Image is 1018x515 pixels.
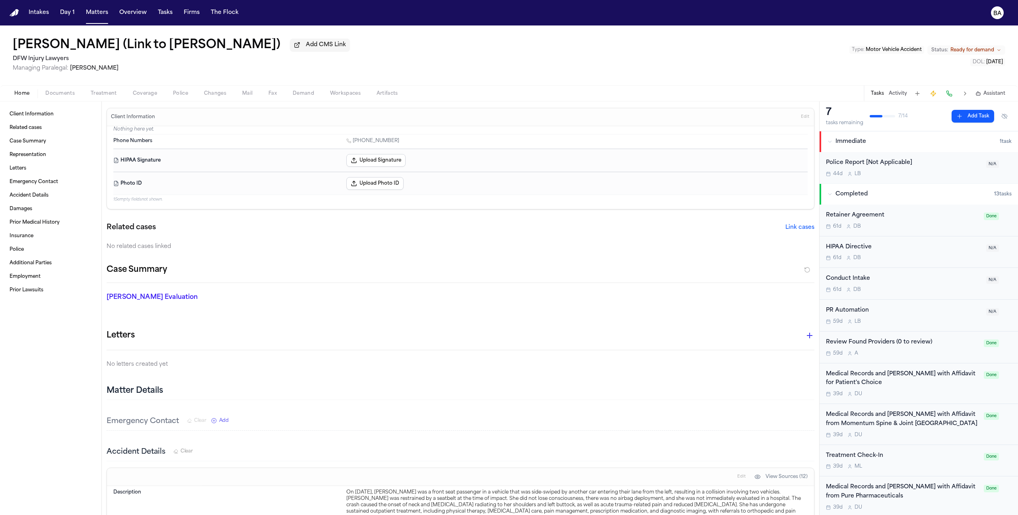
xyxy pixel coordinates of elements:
span: Status: [931,47,948,53]
span: N/A [986,276,999,284]
span: D B [853,287,861,293]
a: Related cases [6,121,95,134]
span: N/A [986,244,999,252]
span: Done [984,339,999,347]
div: Conduct Intake [826,274,981,283]
p: No letters created yet [107,360,814,369]
span: 44d [833,171,843,177]
a: Overview [116,6,150,20]
button: Clear Accident Details [173,448,193,455]
div: Review Found Providers (0 to review) [826,338,979,347]
div: Treatment Check-In [826,451,979,460]
button: Completed13tasks [820,184,1018,205]
a: Firms [181,6,203,20]
div: Retainer Agreement [826,211,979,220]
button: Add Task [912,88,923,99]
span: 7 / 14 [898,113,908,119]
button: Matters [83,6,111,20]
button: Hide completed tasks (⌘⇧H) [997,110,1012,123]
a: Employment [6,270,95,283]
span: Add CMS Link [306,41,346,49]
h1: Letters [107,329,135,342]
span: DOL : [973,60,985,64]
div: Open task: Conduct Intake [820,268,1018,300]
span: Documents [45,90,75,97]
button: Edit matter name [13,38,280,53]
a: Representation [6,148,95,161]
span: Motor Vehicle Accident [866,47,922,52]
a: Insurance [6,230,95,242]
img: Finch Logo [10,9,19,17]
span: Done [984,412,999,420]
span: Done [984,213,999,220]
button: Day 1 [57,6,78,20]
p: Nothing here yet. [113,126,808,134]
div: Open task: Retainer Agreement [820,205,1018,236]
span: Fax [268,90,277,97]
h1: [PERSON_NAME] (Link to [PERSON_NAME]) [13,38,280,53]
a: Accident Details [6,189,95,202]
span: 39d [833,432,843,438]
span: Type : [852,47,865,52]
h3: Client Information [109,114,157,120]
span: Add [219,417,229,424]
span: 61d [833,287,841,293]
button: Activity [889,90,907,97]
div: Medical Records and [PERSON_NAME] with Affidavit from Momentum Spine & Joint [GEOGRAPHIC_DATA] [826,410,979,429]
span: Changes [204,90,226,97]
p: [PERSON_NAME] Evaluation [107,293,336,302]
span: Assistant [983,90,1005,97]
button: View Sources (12) [750,470,812,483]
span: Edit [737,474,746,480]
span: Managing Paralegal: [13,65,68,71]
button: Add New [211,417,229,424]
a: Call 1 (214) 650-4061 [346,138,399,144]
button: Add CMS Link [290,39,350,51]
a: Damages [6,203,95,215]
a: Client Information [6,108,95,121]
span: Artifacts [377,90,398,97]
div: Open task: PR Automation [820,300,1018,332]
button: Tasks [155,6,176,20]
span: 39d [833,504,843,511]
span: D U [855,391,862,397]
span: D B [853,223,861,230]
button: The Flock [208,6,242,20]
span: Coverage [133,90,157,97]
span: 61d [833,255,841,261]
span: 1 task [1000,139,1012,145]
span: A [855,350,858,357]
h3: Accident Details [107,447,165,458]
span: D U [855,504,862,511]
span: Completed [835,190,868,198]
a: Home [10,9,19,17]
span: [PERSON_NAME] [70,65,119,71]
span: L B [855,171,861,177]
dt: Photo ID [113,177,342,190]
div: Police Report [Not Applicable] [826,158,981,168]
span: Police [173,90,188,97]
span: [DATE] [986,60,1003,64]
h2: Related cases [107,222,156,233]
div: Medical Records and [PERSON_NAME] with Affidavit from Pure Pharmaceuticals [826,483,979,501]
p: 15 empty fields not shown. [113,197,808,203]
div: PR Automation [826,306,981,315]
button: Link cases [785,224,814,232]
div: Open task: HIPAA Directive [820,236,1018,268]
div: Open task: Treatment Check-In [820,445,1018,477]
span: L B [855,318,861,325]
div: No related cases linked [107,243,814,251]
a: Emergency Contact [6,176,95,188]
h2: Matter Details [107,385,163,396]
dt: HIPAA Signature [113,154,342,167]
div: Open task: Review Found Providers (0 to review) [820,332,1018,363]
span: Done [984,371,999,379]
button: Upload Signature [346,154,406,167]
button: Intakes [25,6,52,20]
span: Mail [242,90,253,97]
button: Edit [798,111,812,123]
a: Additional Parties [6,257,95,269]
